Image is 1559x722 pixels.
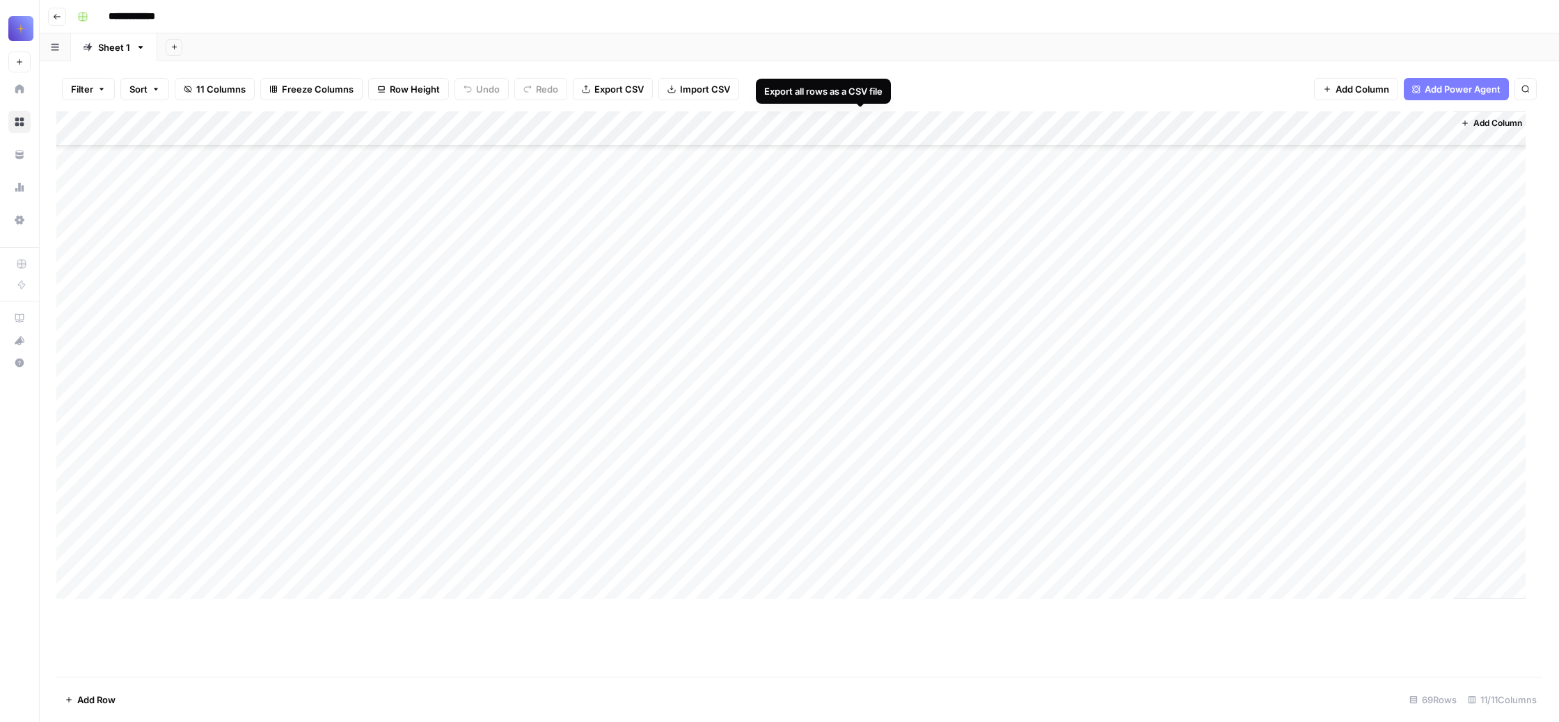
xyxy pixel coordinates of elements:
button: What's new? [8,329,31,352]
span: Undo [476,82,500,96]
span: 11 Columns [196,82,246,96]
span: Add Column [1336,82,1389,96]
button: Sort [120,78,169,100]
button: Add Column [1314,78,1398,100]
a: Settings [8,209,31,231]
a: Home [8,78,31,100]
button: Undo [454,78,509,100]
button: Add Column [1455,114,1528,132]
span: Freeze Columns [282,82,354,96]
div: 69 Rows [1404,689,1462,711]
button: Redo [514,78,567,100]
span: Import CSV [680,82,730,96]
a: Your Data [8,143,31,166]
span: Filter [71,82,93,96]
button: Help + Support [8,352,31,374]
span: Row Height [390,82,440,96]
div: 11/11 Columns [1462,689,1542,711]
button: Row Height [368,78,449,100]
button: Add Power Agent [1404,78,1509,100]
span: Sort [129,82,148,96]
span: Add Column [1473,117,1522,130]
img: PC Logo [8,16,33,41]
span: Export CSV [594,82,644,96]
div: What's new? [9,330,30,351]
button: Export CSV [573,78,653,100]
button: Workspace: PC [8,11,31,46]
span: Add Power Agent [1425,82,1501,96]
div: Export all rows as a CSV file [764,84,883,98]
button: 11 Columns [175,78,255,100]
a: AirOps Academy [8,307,31,329]
span: Add Row [77,693,116,707]
a: Usage [8,176,31,198]
a: Sheet 1 [71,33,157,61]
a: Browse [8,111,31,133]
div: Sheet 1 [98,40,130,54]
button: Filter [62,78,115,100]
button: Freeze Columns [260,78,363,100]
button: Add Row [56,689,124,711]
span: Redo [536,82,558,96]
button: Import CSV [658,78,739,100]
